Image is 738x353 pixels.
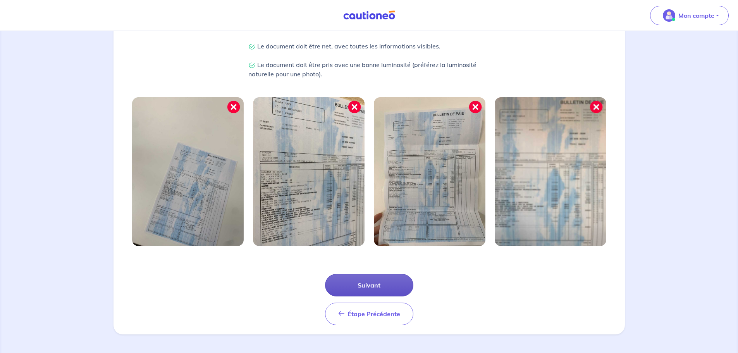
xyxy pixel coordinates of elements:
[650,6,729,25] button: illu_account_valid_menu.svgMon compte
[132,97,244,246] img: Image mal cadrée 1
[678,11,714,20] p: Mon compte
[253,97,365,246] img: Image mal cadrée 2
[663,9,675,22] img: illu_account_valid_menu.svg
[248,62,255,69] img: Check
[340,10,398,20] img: Cautioneo
[347,310,400,318] span: Étape Précédente
[325,274,413,296] button: Suivant
[248,41,490,79] p: Le document doit être net, avec toutes les informations visibles. Le document doit être pris avec...
[248,43,255,50] img: Check
[325,303,413,325] button: Étape Précédente
[495,97,606,246] img: Image mal cadrée 4
[374,97,485,246] img: Image mal cadrée 3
